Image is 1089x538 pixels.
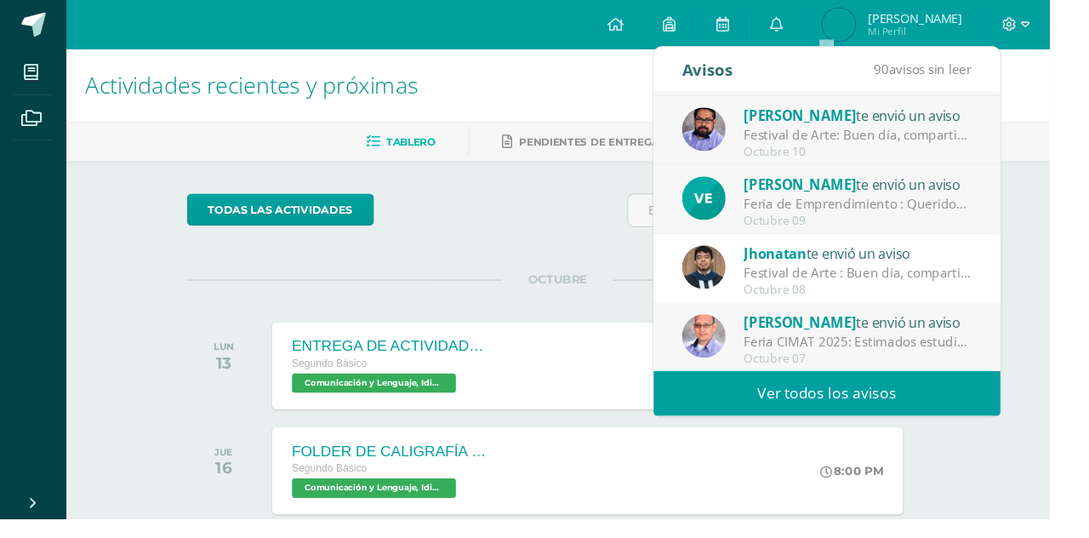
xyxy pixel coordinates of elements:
[678,385,1038,432] a: Ver todos los avisos
[708,112,753,157] img: fe2f5d220dae08f5bb59c8e1ae6aeac3.png
[708,326,753,371] img: 636fc591f85668e7520e122fec75fd4f.png
[772,323,1008,345] div: te envió un aviso
[221,354,242,366] div: LUN
[303,371,381,383] span: Segundo Básico
[88,72,434,104] span: Actividades recientes y próximas
[194,201,388,234] a: todas las Actividades
[772,273,1008,293] div: Festival de Arte : Buen día, compartimos información importante sobre nuestro festival artístico....
[222,475,242,495] div: 16
[221,366,242,386] div: 13
[907,62,1008,81] span: avisos sin leer
[772,130,1008,150] div: Festival de Arte: Buen día, compartimos información importante sobre nuestro festival artístico. ...
[772,151,1008,165] div: Octubre 10
[303,496,473,517] span: Comunicación y Lenguaje, Idioma Español 'D'
[772,365,1008,380] div: Octubre 07
[521,283,636,298] span: OCTUBRE
[772,251,1008,273] div: te envió un aviso
[772,345,1008,364] div: Feria CIMAT 2025: Estimados estudiantes Por este medio, los departamentos de Ciencias, Arte y Tec...
[379,134,452,161] a: Tablero
[222,463,242,475] div: JUE
[539,140,684,153] span: Pendientes de entrega
[900,10,998,27] span: [PERSON_NAME]
[772,294,1008,308] div: Octubre 08
[303,351,507,369] div: ENTREGA DE ACTIVIDADES DEL LIBRO DE LENGUAJE
[900,26,998,40] span: Mi Perfil
[772,181,888,201] span: [PERSON_NAME]
[772,202,1008,221] div: Feria de Emprendimiento : Queridos chicos: Estoy muy orgullosa del trabajo que han realizado dura...
[772,110,888,129] span: [PERSON_NAME]
[303,387,473,408] span: Comunicación y Lenguaje, Idioma Español 'D'
[853,9,887,43] img: eaeb1d86fdabfe66a062af7de8b9d99f.png
[303,480,381,492] span: Segundo Básico
[772,324,888,344] span: [PERSON_NAME]
[772,222,1008,237] div: Octubre 09
[708,183,753,228] img: aeabfbe216d4830361551c5f8df01f91.png
[772,108,1008,130] div: te envió un aviso
[401,140,452,153] span: Tablero
[303,460,507,478] div: FOLDER DE CALIGRAFÍA COMPLETO
[851,481,916,496] div: 8:00 PM
[521,134,684,161] a: Pendientes de entrega
[652,202,963,235] input: Busca una actividad próxima aquí...
[708,255,753,300] img: 1395cc2228810b8e70f48ddc66b3ae79.png
[907,62,922,81] span: 90
[772,180,1008,202] div: te envió un aviso
[772,253,836,272] span: Jhonatan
